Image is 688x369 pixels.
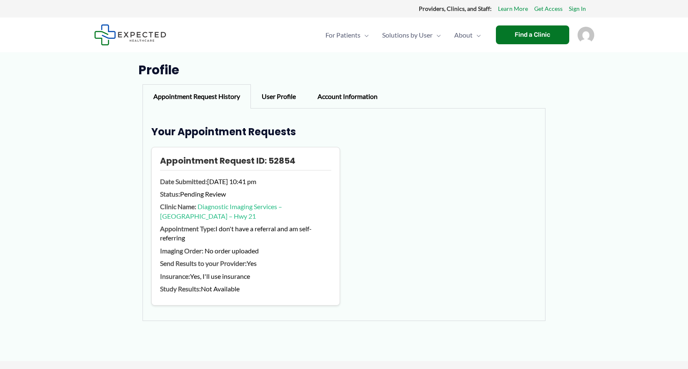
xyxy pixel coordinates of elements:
p: I don't have a referral and am self-referring [160,224,331,243]
strong: Study Results: [160,285,201,293]
span: Solutions by User [382,20,433,50]
h4: Appointment Request ID: 52854 [160,156,331,171]
span: Menu Toggle [360,20,369,50]
div: User Profile [251,84,307,109]
a: Account icon link [578,30,594,38]
strong: Insurance: [160,272,190,280]
span: Menu Toggle [433,20,441,50]
span: Menu Toggle [473,20,481,50]
a: AboutMenu Toggle [448,20,488,50]
div: Account Information [307,84,388,109]
a: Sign In [569,3,586,14]
strong: Appointment Type: [160,225,215,233]
span: For Patients [325,20,360,50]
h1: Profile [138,63,550,78]
nav: Primary Site Navigation [319,20,488,50]
p: Yes, I'll use insurance [160,272,331,281]
a: For PatientsMenu Toggle [319,20,375,50]
span: About [454,20,473,50]
p: Pending Review [160,190,331,199]
strong: Date Submitted: [160,177,207,185]
a: Solutions by UserMenu Toggle [375,20,448,50]
strong: Clinic Name: [160,202,196,210]
p: Yes [160,259,331,268]
strong: Providers, Clinics, and Staff: [419,5,492,12]
a: Get Access [534,3,563,14]
strong: Imaging Order: [160,247,203,255]
strong: Send Results to your Provider: [160,259,247,267]
a: Find a Clinic [496,25,569,44]
div: Appointment Request History [143,84,251,109]
img: Expected Healthcare Logo - side, dark font, small [94,24,166,45]
p: [DATE] 10:41 pm [160,177,331,186]
a: Diagnostic Imaging Services – [GEOGRAPHIC_DATA] – Hwy 21 [160,202,282,220]
p: No order uploaded [160,246,331,255]
p: Not Available [160,284,331,293]
h3: Your Appointment Requests [151,125,537,138]
a: Learn More [498,3,528,14]
strong: Status: [160,190,180,198]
